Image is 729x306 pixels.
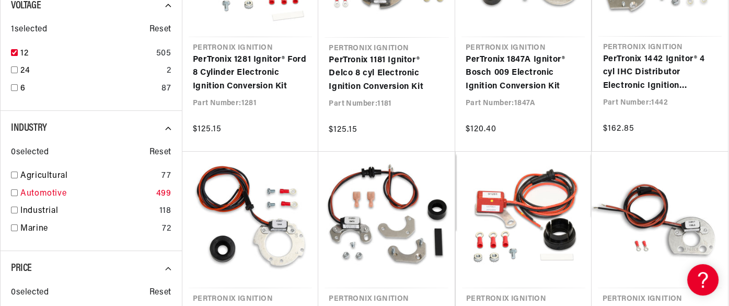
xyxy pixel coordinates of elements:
div: 499 [156,187,171,201]
a: PerTronix 1281 Ignitor® Ford 8 Cylinder Electronic Ignition Conversion Kit [193,53,308,94]
a: PerTronix 1181 Ignitor® Delco 8 cyl Electronic Ignition Conversion Kit [329,54,445,94]
a: PerTronix 1847A Ignitor® Bosch 009 Electronic Ignition Conversion Kit [466,53,581,94]
span: Reset [149,146,171,160]
a: Automotive [20,187,152,201]
span: Industry [11,123,47,133]
span: Reset [149,286,171,300]
div: 87 [161,82,171,96]
span: Price [11,263,32,274]
a: 24 [20,64,163,78]
div: 77 [161,169,171,183]
span: Voltage [11,1,41,11]
span: 0 selected [11,286,49,300]
a: Industrial [20,205,155,218]
div: 118 [159,205,171,218]
a: PerTronix 1442 Ignitor® 4 cyl IHC Distributor Electronic Ignition Conversion Kit [603,53,718,93]
div: 505 [156,47,171,61]
span: 0 selected [11,146,49,160]
a: Agricultural [20,169,157,183]
div: 2 [167,64,171,78]
div: 72 [162,222,171,236]
a: Marine [20,222,158,236]
span: 1 selected [11,23,47,37]
span: Reset [149,23,171,37]
a: 6 [20,82,157,96]
a: 12 [20,47,152,61]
